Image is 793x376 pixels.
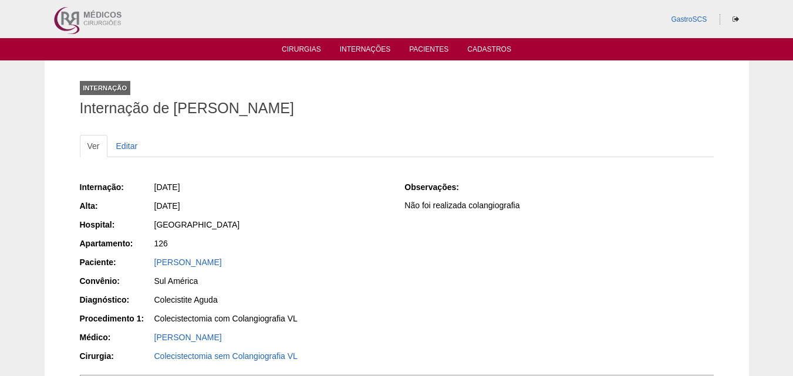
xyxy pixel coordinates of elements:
[80,219,153,231] div: Hospital:
[404,200,713,211] p: Não foi realizada colangiografia
[154,238,389,249] div: 126
[80,200,153,212] div: Alta:
[80,135,107,157] a: Ver
[154,182,180,192] span: [DATE]
[80,350,153,362] div: Cirurgia:
[733,16,739,23] i: Sair
[154,275,389,287] div: Sul América
[80,238,153,249] div: Apartamento:
[154,219,389,231] div: [GEOGRAPHIC_DATA]
[80,294,153,306] div: Diagnóstico:
[80,181,153,193] div: Internação:
[282,45,321,57] a: Cirurgias
[154,313,389,324] div: Colecistectomia com Colangiografia VL
[80,275,153,287] div: Convênio:
[80,101,714,116] h1: Internação de [PERSON_NAME]
[154,201,180,211] span: [DATE]
[467,45,511,57] a: Cadastros
[409,45,448,57] a: Pacientes
[154,258,222,267] a: [PERSON_NAME]
[80,331,153,343] div: Médico:
[80,313,153,324] div: Procedimento 1:
[154,333,222,342] a: [PERSON_NAME]
[80,81,131,95] div: Internação
[154,351,298,361] a: Colecistectomia sem Colangiografia VL
[109,135,146,157] a: Editar
[80,256,153,268] div: Paciente:
[154,294,389,306] div: Colecistite Aguda
[340,45,391,57] a: Internações
[671,15,707,23] a: GastroSCS
[404,181,478,193] div: Observações:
